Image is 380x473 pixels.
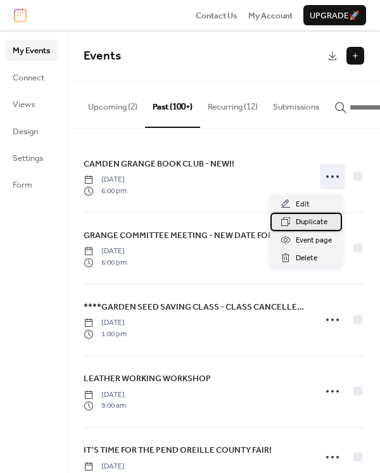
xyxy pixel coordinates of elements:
[84,444,272,457] span: IT’S TIME FOR THE PEND OREILLE COUNTY FAIR!
[84,44,121,68] span: Events
[84,317,127,329] span: [DATE]
[84,372,211,385] span: LEATHER WORKING WORKSHOP
[84,400,126,412] span: 9:00 am
[296,252,317,265] span: Delete
[84,229,307,242] span: GRANGE COMMITTEE MEETING - NEW DATE FOR SEPTEMBER ONLY
[200,82,265,126] button: Recurring (12)
[84,461,125,472] span: [DATE]
[196,9,237,22] a: Contact Us
[84,389,126,401] span: [DATE]
[13,44,50,57] span: My Events
[84,174,127,186] span: [DATE]
[5,174,58,194] a: Form
[13,152,43,165] span: Settings
[13,98,35,111] span: Views
[84,246,127,257] span: [DATE]
[13,72,44,84] span: Connect
[5,94,58,114] a: Views
[13,125,38,138] span: Design
[5,67,58,87] a: Connect
[5,40,58,60] a: My Events
[14,8,27,22] img: logo
[296,216,327,229] span: Duplicate
[145,82,200,127] button: Past (100+)
[84,257,127,268] span: 6:00 pm
[296,234,332,247] span: Event page
[80,82,145,126] button: Upcoming (2)
[84,186,127,197] span: 6:00 pm
[84,443,272,457] a: IT’S TIME FOR THE PEND OREILLE COUNTY FAIR!
[310,9,360,22] span: Upgrade 🚀
[84,158,234,170] span: CAMDEN GRANGE BOOK CLUB - NEW!!
[296,198,310,211] span: Edit
[248,9,293,22] a: My Account
[84,329,127,340] span: 1:00 pm
[5,121,58,141] a: Design
[13,179,32,191] span: Form
[265,82,327,126] button: Submissions
[303,5,366,25] button: Upgrade🚀
[84,229,307,243] a: GRANGE COMMITTEE MEETING - NEW DATE FOR SEPTEMBER ONLY
[84,300,307,314] a: ****GARDEN SEED SAVING CLASS - CLASS CANCELLED****
[5,148,58,168] a: Settings
[84,372,211,386] a: LEATHER WORKING WORKSHOP
[84,157,234,171] a: CAMDEN GRANGE BOOK CLUB - NEW!!
[84,301,307,313] span: ****GARDEN SEED SAVING CLASS - CLASS CANCELLED****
